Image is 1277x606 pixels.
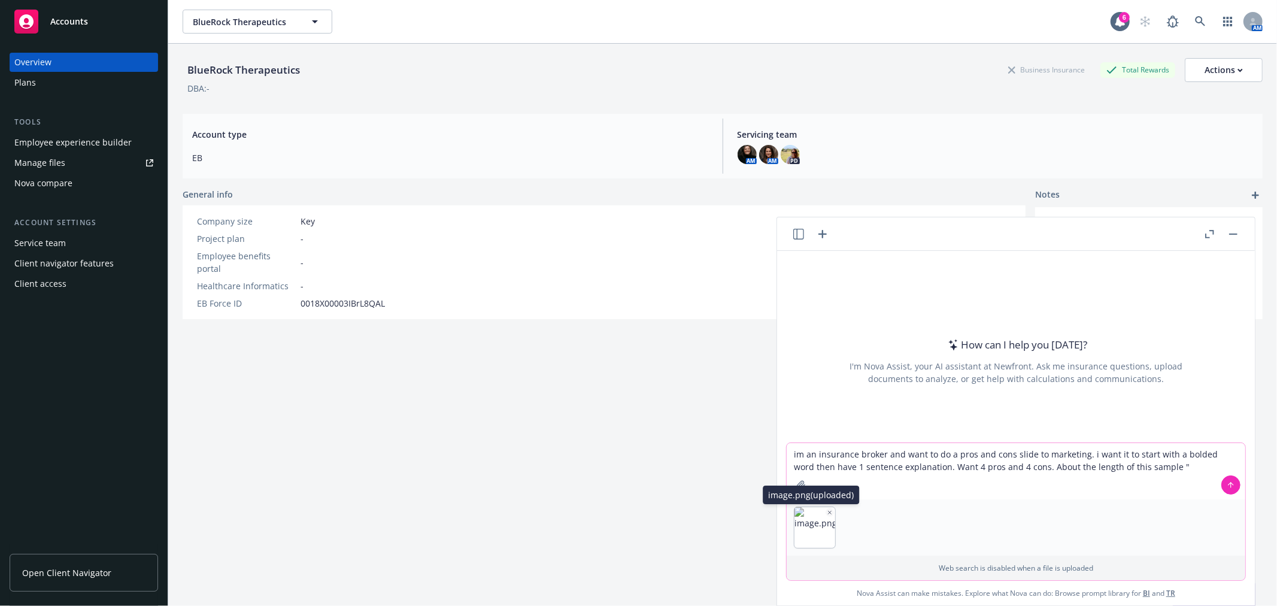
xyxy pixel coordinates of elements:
[10,133,158,152] a: Employee experience builder
[197,297,296,310] div: EB Force ID
[759,145,778,164] img: photo
[183,10,332,34] button: BlueRock Therapeutics
[301,232,304,245] span: -
[1143,588,1150,598] a: BI
[197,280,296,292] div: Healthcare Informatics
[787,443,1245,499] textarea: im an insurance broker and want to do a pros and cons slide to marketing. i want it to start with...
[10,5,158,38] a: Accounts
[1133,10,1157,34] a: Start snowing
[10,234,158,253] a: Service team
[301,297,385,310] span: 0018X00003IBrL8QAL
[10,174,158,193] a: Nova compare
[301,280,304,292] span: -
[14,73,36,92] div: Plans
[22,566,111,579] span: Open Client Navigator
[10,274,158,293] a: Client access
[14,53,51,72] div: Overview
[192,128,708,141] span: Account type
[1100,62,1175,77] div: Total Rewards
[193,16,296,28] span: BlueRock Therapeutics
[183,188,233,201] span: General info
[50,17,88,26] span: Accounts
[1188,10,1212,34] a: Search
[14,234,66,253] div: Service team
[1166,588,1175,598] a: TR
[197,250,296,275] div: Employee benefits portal
[197,215,296,228] div: Company size
[1119,12,1130,23] div: 6
[1205,59,1243,81] div: Actions
[192,151,708,164] span: EB
[738,145,757,164] img: photo
[1035,188,1060,202] span: Notes
[1248,188,1263,202] a: add
[10,254,158,273] a: Client navigator features
[781,145,800,164] img: photo
[301,215,315,228] span: Key
[782,581,1250,605] span: Nova Assist can make mistakes. Explore what Nova can do: Browse prompt library for and
[738,128,1254,141] span: Servicing team
[1185,58,1263,82] button: Actions
[1216,10,1240,34] a: Switch app
[10,53,158,72] a: Overview
[794,563,1238,573] p: Web search is disabled when a file is uploaded
[187,82,210,95] div: DBA: -
[14,274,66,293] div: Client access
[14,133,132,152] div: Employee experience builder
[10,217,158,229] div: Account settings
[14,174,72,193] div: Nova compare
[10,73,158,92] a: Plans
[183,62,305,78] div: BlueRock Therapeutics
[14,254,114,273] div: Client navigator features
[1161,10,1185,34] a: Report a Bug
[794,507,835,548] img: image.png
[197,232,296,245] div: Project plan
[945,337,1088,353] div: How can I help you [DATE]?
[14,153,65,172] div: Manage files
[301,256,304,269] span: -
[10,153,158,172] a: Manage files
[848,360,1184,385] div: I'm Nova Assist, your AI assistant at Newfront. Ask me insurance questions, upload documents to a...
[10,116,158,128] div: Tools
[1002,62,1091,77] div: Business Insurance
